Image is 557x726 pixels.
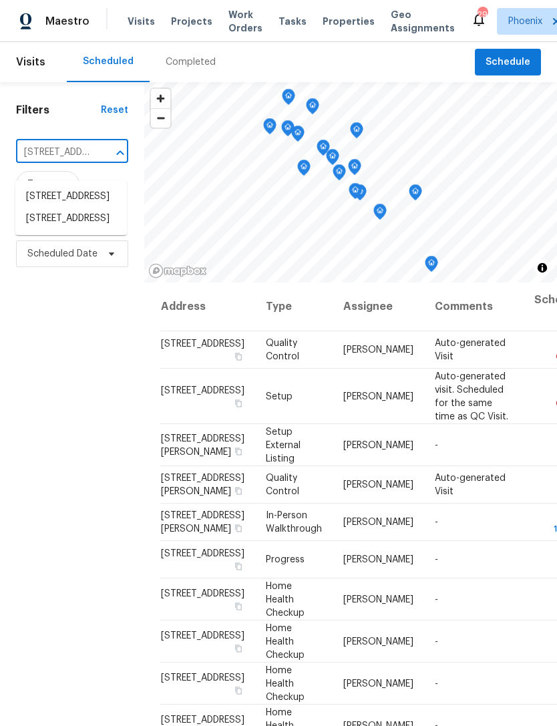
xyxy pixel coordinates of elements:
[534,260,550,276] button: Toggle attribution
[16,142,91,163] input: Search for an address...
[160,283,255,331] th: Address
[343,594,413,604] span: [PERSON_NAME]
[232,351,244,363] button: Copy Address
[435,518,438,527] span: -
[266,665,305,701] span: Home Health Checkup
[278,17,307,26] span: Tasks
[232,560,244,572] button: Copy Address
[424,283,524,331] th: Comments
[306,98,319,119] div: Map marker
[333,164,346,185] div: Map marker
[435,371,508,421] span: Auto-generated visit. Scheduled for the same time as QC Visit.
[323,15,375,28] span: Properties
[475,49,541,76] button: Schedule
[435,679,438,688] span: -
[349,183,362,204] div: Map marker
[27,247,98,260] span: Scheduled Date
[232,522,244,534] button: Copy Address
[291,126,305,146] div: Map marker
[326,149,339,170] div: Map marker
[101,104,128,117] div: Reset
[348,159,361,180] div: Map marker
[111,144,130,162] button: Close
[161,433,244,456] span: [STREET_ADDRESS][PERSON_NAME]
[317,140,330,160] div: Map marker
[343,637,413,646] span: [PERSON_NAME]
[435,474,506,496] span: Auto-generated Visit
[151,109,170,128] span: Zoom out
[228,8,262,35] span: Work Orders
[15,186,127,208] li: [STREET_ADDRESS]
[266,427,301,463] span: Setup External Listing
[161,549,244,558] span: [STREET_ADDRESS]
[255,283,333,331] th: Type
[409,184,422,205] div: Map marker
[266,623,305,659] span: Home Health Checkup
[486,54,530,71] span: Schedule
[343,555,413,564] span: [PERSON_NAME]
[161,630,244,640] span: [STREET_ADDRESS]
[435,637,438,646] span: -
[232,445,244,457] button: Copy Address
[45,15,89,28] span: Maestro
[161,385,244,395] span: [STREET_ADDRESS]
[232,600,244,612] button: Copy Address
[161,339,244,349] span: [STREET_ADDRESS]
[435,440,438,449] span: -
[232,642,244,654] button: Copy Address
[281,120,295,141] div: Map marker
[151,108,170,128] button: Zoom out
[391,8,455,35] span: Geo Assignments
[478,8,487,21] div: 29
[343,480,413,490] span: [PERSON_NAME]
[266,555,305,564] span: Progress
[343,440,413,449] span: [PERSON_NAME]
[232,684,244,696] button: Copy Address
[232,397,244,409] button: Copy Address
[282,89,295,110] div: Map marker
[16,47,45,77] span: Visits
[343,345,413,355] span: [PERSON_NAME]
[161,673,244,682] span: [STREET_ADDRESS]
[343,679,413,688] span: [PERSON_NAME]
[16,104,101,117] h1: Filters
[508,15,542,28] span: Phoenix
[232,485,244,497] button: Copy Address
[425,256,438,277] div: Map marker
[343,391,413,401] span: [PERSON_NAME]
[171,15,212,28] span: Projects
[263,118,276,139] div: Map marker
[538,260,546,275] span: Toggle attribution
[266,474,299,496] span: Quality Control
[151,89,170,108] button: Zoom in
[333,283,424,331] th: Assignee
[266,391,293,401] span: Setup
[435,594,438,604] span: -
[350,122,363,143] div: Map marker
[373,204,387,224] div: Map marker
[166,55,216,69] div: Completed
[128,15,155,28] span: Visits
[15,208,127,230] li: [STREET_ADDRESS]
[148,263,207,279] a: Mapbox homepage
[297,160,311,180] div: Map marker
[343,518,413,527] span: [PERSON_NAME]
[266,511,322,534] span: In-Person Walkthrough
[161,474,244,496] span: [STREET_ADDRESS][PERSON_NAME]
[83,55,134,68] div: Scheduled
[161,588,244,598] span: [STREET_ADDRESS]
[435,339,506,361] span: Auto-generated Visit
[161,511,244,534] span: [STREET_ADDRESS][PERSON_NAME]
[266,581,305,617] span: Home Health Checkup
[161,715,244,724] span: [STREET_ADDRESS]
[266,339,299,361] span: Quality Control
[435,555,438,564] span: -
